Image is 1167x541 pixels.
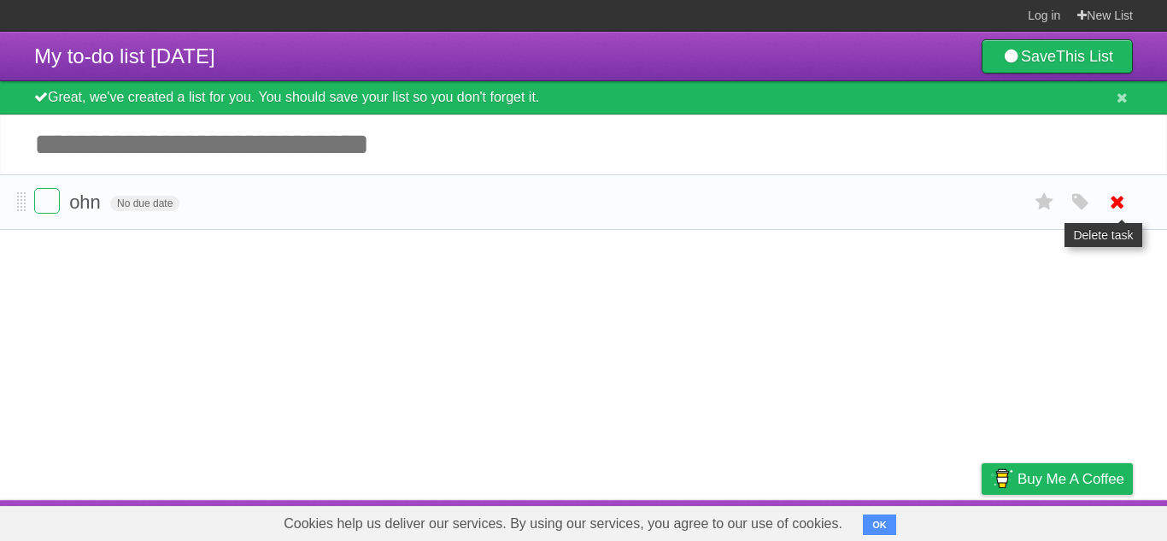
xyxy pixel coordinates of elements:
[982,39,1133,74] a: SaveThis List
[811,504,880,537] a: Developers
[69,191,105,213] span: ohn
[901,504,939,537] a: Terms
[267,507,859,541] span: Cookies help us deliver our services. By using our services, you agree to our use of cookies.
[754,504,790,537] a: About
[1029,188,1061,216] label: Star task
[1056,48,1113,65] b: This List
[959,504,1004,537] a: Privacy
[982,463,1133,495] a: Buy me a coffee
[990,464,1013,493] img: Buy me a coffee
[34,188,60,214] label: Done
[110,196,179,211] span: No due date
[863,515,896,535] button: OK
[34,44,215,68] span: My to-do list [DATE]
[1017,464,1124,494] span: Buy me a coffee
[1025,504,1133,537] a: Suggest a feature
